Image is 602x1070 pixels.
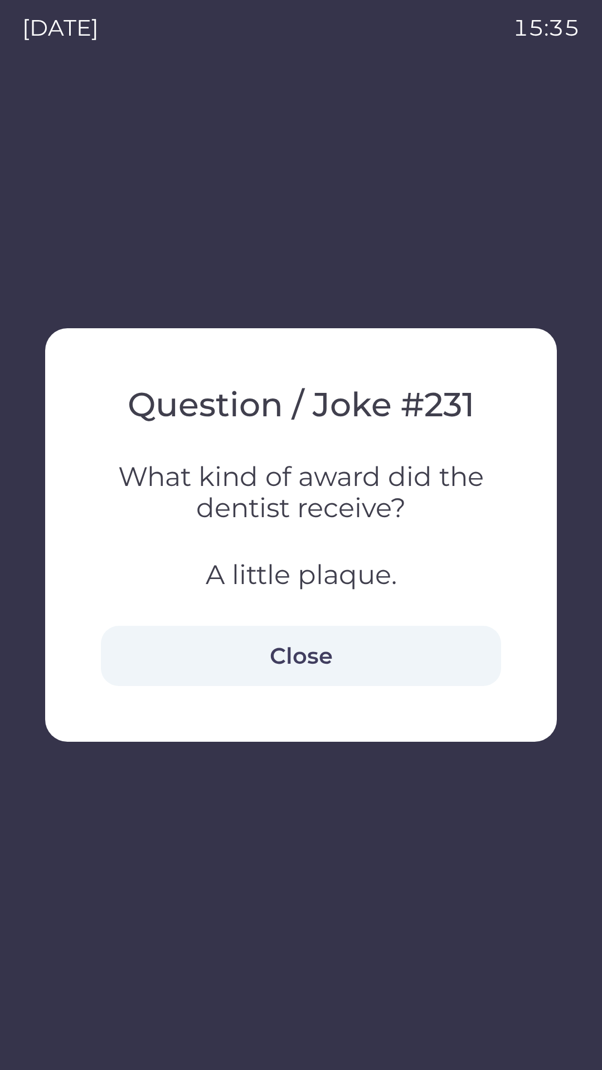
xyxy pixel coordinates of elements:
button: Close [101,626,501,686]
h3: What kind of award did the dentist receive? [101,461,501,523]
h3: A little plaque. [101,559,501,590]
p: 15:35 [513,11,580,45]
p: [DATE] [22,11,99,45]
h2: Question / Joke # 231 [101,384,501,425]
